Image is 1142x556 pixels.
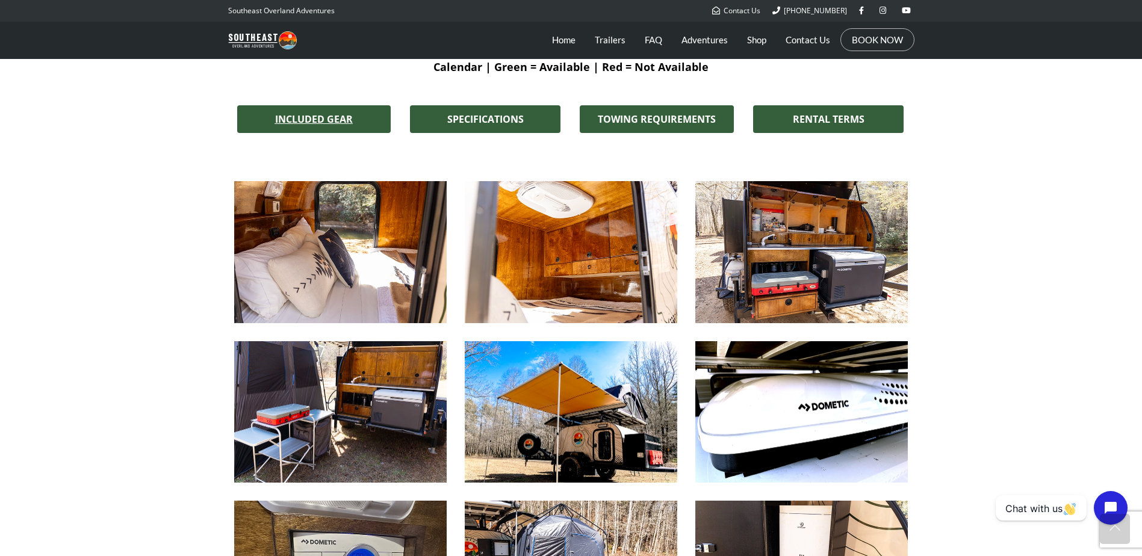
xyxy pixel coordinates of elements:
[234,181,447,323] img: brx-overland-trailer-off-road-teardrop-trailer-cabin.webp
[695,181,908,323] img: brx-overland-trailer-off-road-teardrop-trailer-galley-stove-dometic-cooler-cabinets-open.webp
[598,114,716,124] span: TOWING REQUIREMENTS
[433,60,709,74] b: Calendar | Green = Available | Red = Not Available
[852,34,903,46] a: BOOK NOW
[595,25,625,55] a: Trailers
[237,105,391,133] a: INCLUDED GEAR
[786,25,830,55] a: Contact Us
[681,25,728,55] a: Adventures
[784,5,847,16] span: [PHONE_NUMBER]
[234,341,447,483] img: brx-trailer-galley-with-stove-table.webp
[447,114,524,124] span: SPECIFICATIONS
[580,105,734,133] a: TOWING REQUIREMENTS
[753,105,904,133] a: RENTAL TERMS
[747,25,766,55] a: Shop
[465,181,677,323] img: brx-overland-trailer-off-road-teardrop-trailer-air-conditioner-heater.webp
[228,31,297,49] img: Southeast Overland Adventures
[793,114,864,124] span: RENTAL TERMS
[712,5,760,16] a: Contact Us
[275,114,353,124] span: INCLUDED GEAR
[645,25,662,55] a: FAQ
[228,3,335,19] p: Southeast Overland Adventures
[552,25,576,55] a: Home
[724,5,760,16] span: Contact Us
[772,5,847,16] a: [PHONE_NUMBER]
[465,341,677,483] img: brx-overland-trailer-arb-awning.webp
[410,105,560,133] a: SPECIFICATIONS
[695,341,908,483] img: dometic-penguin-II-ac-unit.webp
